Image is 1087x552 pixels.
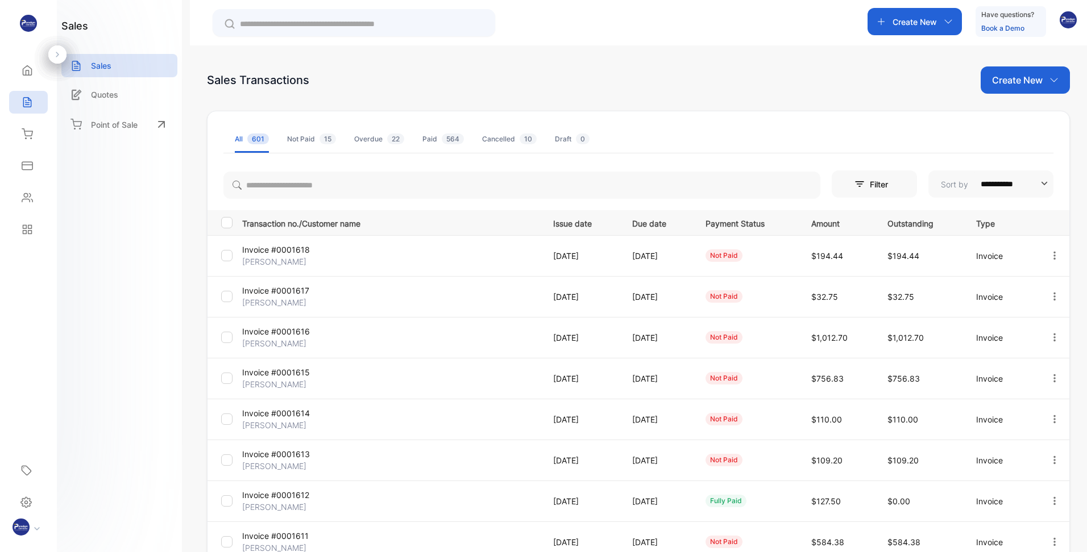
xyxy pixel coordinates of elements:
span: $756.83 [887,374,920,383]
button: Sort by [928,170,1053,198]
a: Quotes [61,83,177,106]
p: Invoice [976,454,1026,466]
p: [PERSON_NAME] [242,419,341,431]
span: 601 [247,133,269,144]
a: Book a Demo [981,24,1024,32]
span: $0.00 [887,496,910,506]
div: not paid [706,290,742,303]
div: not paid [706,249,742,262]
p: [DATE] [553,250,609,262]
p: Invoice #0001615 [242,366,341,378]
button: Create New [981,66,1070,94]
p: Sales [91,60,111,72]
h1: sales [61,18,88,34]
span: 564 [442,133,464,144]
p: [DATE] [553,332,609,344]
img: logo [20,15,37,32]
p: Invoice #0001613 [242,448,341,460]
p: [PERSON_NAME] [242,296,341,308]
p: Invoice [976,373,1026,384]
button: avatar [1060,8,1077,35]
p: Invoice [976,250,1026,262]
span: 0 [576,133,590,144]
p: [DATE] [632,495,682,507]
a: Point of Sale [61,112,177,137]
p: Point of Sale [91,119,138,131]
div: Not Paid [287,134,336,144]
p: [DATE] [553,454,609,466]
div: Cancelled [482,134,537,144]
p: Issue date [553,215,609,229]
div: fully paid [706,495,746,507]
p: Quotes [91,89,118,101]
p: Invoice [976,495,1026,507]
span: $756.83 [811,374,844,383]
div: Draft [555,134,590,144]
img: avatar [1060,11,1077,28]
p: Invoice [976,291,1026,303]
p: Outstanding [887,215,953,229]
div: not paid [706,331,742,344]
div: not paid [706,372,742,384]
div: Overdue [354,134,404,144]
span: $32.75 [887,292,914,302]
span: $127.50 [811,496,841,506]
span: $110.00 [811,415,842,424]
p: [DATE] [632,373,682,384]
p: Invoice #0001614 [242,407,341,419]
p: [DATE] [632,536,682,548]
p: Invoice [976,536,1026,548]
p: Invoice #0001617 [242,285,341,296]
p: [DATE] [553,291,609,303]
p: Payment Status [706,215,787,229]
div: Sales Transactions [207,72,309,89]
a: Sales [61,54,177,77]
p: [DATE] [632,332,682,344]
p: [DATE] [632,413,682,425]
p: [DATE] [632,454,682,466]
iframe: LiveChat chat widget [1039,504,1087,552]
div: not paid [706,413,742,425]
span: $584.38 [887,537,920,547]
span: $194.44 [887,251,919,261]
p: Invoice #0001616 [242,325,341,337]
button: Create New [868,8,962,35]
span: $109.20 [887,455,919,465]
div: Paid [422,134,464,144]
p: [DATE] [553,495,609,507]
span: $110.00 [887,415,918,424]
span: 15 [320,133,336,144]
p: Invoice #0001612 [242,489,341,501]
div: not paid [706,536,742,548]
p: [DATE] [553,373,609,384]
p: [PERSON_NAME] [242,378,341,390]
div: All [235,134,269,144]
p: Create New [893,16,937,28]
img: profile [13,518,30,536]
span: $1,012.70 [887,333,924,342]
span: $109.20 [811,455,843,465]
span: $584.38 [811,537,844,547]
div: not paid [706,454,742,466]
p: Invoice [976,332,1026,344]
p: Transaction no./Customer name [242,215,539,229]
span: 10 [520,133,537,144]
p: [PERSON_NAME] [242,256,341,267]
p: Amount [811,215,864,229]
span: $194.44 [811,251,843,261]
span: $1,012.70 [811,333,848,342]
p: [DATE] [553,413,609,425]
p: Invoice #0001611 [242,530,341,542]
p: [DATE] [632,291,682,303]
p: Invoice #0001618 [242,244,341,256]
p: Have questions? [981,9,1034,20]
span: $32.75 [811,292,838,302]
p: [PERSON_NAME] [242,501,341,513]
p: Due date [632,215,682,229]
span: 22 [387,133,404,144]
p: [DATE] [553,536,609,548]
p: [PERSON_NAME] [242,460,341,472]
p: Invoice [976,413,1026,425]
p: [DATE] [632,250,682,262]
p: [PERSON_NAME] [242,337,341,349]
